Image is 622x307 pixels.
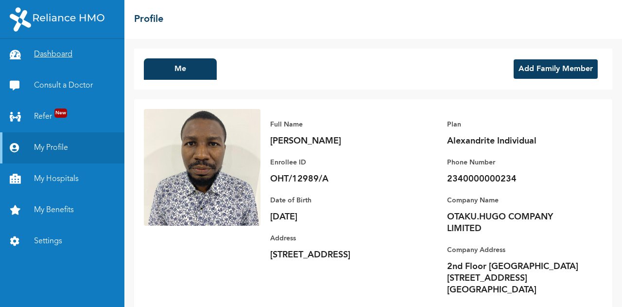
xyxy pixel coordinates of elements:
[447,244,583,256] p: Company Address
[270,211,406,223] p: [DATE]
[514,59,598,79] button: Add Family Member
[144,109,260,226] img: Enrollee
[270,173,406,185] p: OHT/12989/A
[447,119,583,130] p: Plan
[144,58,217,80] button: Me
[447,173,583,185] p: 2340000000234
[270,249,406,261] p: [STREET_ADDRESS]
[270,233,406,244] p: Address
[270,119,406,130] p: Full Name
[10,7,104,32] img: RelianceHMO's Logo
[447,135,583,147] p: Alexandrite Individual
[54,108,67,118] span: New
[447,157,583,168] p: Phone Number
[270,195,406,206] p: Date of Birth
[270,135,406,147] p: [PERSON_NAME]
[270,157,406,168] p: Enrollee ID
[447,261,583,296] p: 2nd Floor [GEOGRAPHIC_DATA][STREET_ADDRESS][GEOGRAPHIC_DATA]
[447,195,583,206] p: Company Name
[134,12,163,27] h2: Profile
[447,211,583,235] p: OTAKU.HUGO COMPANY LIMITED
